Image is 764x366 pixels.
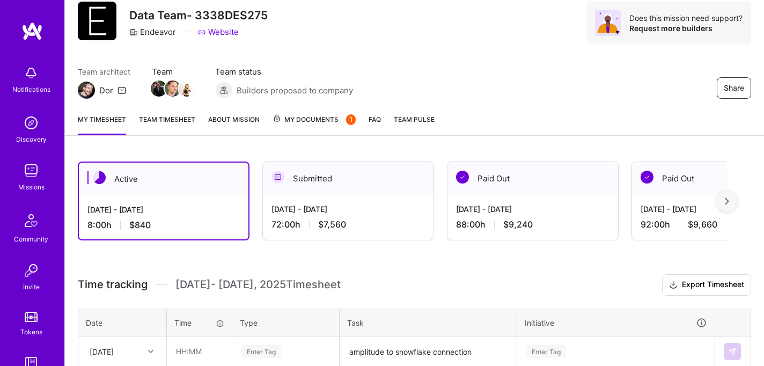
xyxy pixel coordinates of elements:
[20,326,42,338] div: Tokens
[724,83,744,93] span: Share
[16,134,47,145] div: Discovery
[456,171,469,184] img: Paid Out
[93,171,106,184] img: Active
[78,309,167,336] th: Date
[151,80,167,97] img: Team Member Avatar
[20,260,42,281] img: Invite
[271,171,284,184] img: Submitted
[139,114,195,135] a: Team timesheet
[688,219,717,230] span: $9,660
[503,219,533,230] span: $9,240
[525,317,707,329] div: Initiative
[263,162,434,195] div: Submitted
[18,181,45,193] div: Missions
[90,346,114,357] div: [DATE]
[129,219,151,231] span: $840
[456,219,609,230] div: 88:00 h
[152,66,194,77] span: Team
[595,10,621,36] img: Avatar
[728,347,737,356] img: Submit
[232,309,340,336] th: Type
[87,219,240,231] div: 8:00 h
[175,278,341,291] span: [DATE] - [DATE] , 2025 Timesheet
[725,197,729,205] img: right
[369,114,381,135] a: FAQ
[717,77,751,99] button: Share
[394,115,435,123] span: Team Pulse
[129,28,138,36] i: icon CompanyGray
[87,204,240,215] div: [DATE] - [DATE]
[166,79,180,98] a: Team Member Avatar
[271,203,425,215] div: [DATE] - [DATE]
[174,317,224,328] div: Time
[215,82,232,99] img: Builders proposed to company
[152,79,166,98] a: Team Member Avatar
[669,280,678,291] i: icon Download
[273,114,356,126] span: My Documents
[456,203,609,215] div: [DATE] - [DATE]
[165,80,181,97] img: Team Member Avatar
[179,80,195,97] img: Team Member Avatar
[20,62,42,84] img: bell
[526,343,566,360] div: Enter Tag
[14,233,48,245] div: Community
[447,162,618,195] div: Paid Out
[78,82,95,99] img: Team Architect
[208,114,260,135] a: About Mission
[21,21,43,41] img: logo
[197,26,239,38] a: Website
[23,281,40,292] div: Invite
[20,112,42,134] img: discovery
[79,163,248,195] div: Active
[180,79,194,98] a: Team Member Avatar
[629,13,743,23] div: Does this mission need support?
[641,171,653,184] img: Paid Out
[78,66,130,77] span: Team architect
[273,114,356,135] a: My Documents1
[346,114,356,125] div: 1
[237,85,353,96] span: Builders proposed to company
[167,337,231,365] input: HH:MM
[18,208,44,233] img: Community
[271,219,425,230] div: 72:00 h
[78,2,116,40] img: Company Logo
[318,219,346,230] span: $7,560
[241,343,281,360] div: Enter Tag
[12,84,50,95] div: Notifications
[340,309,517,336] th: Task
[25,312,38,322] img: tokens
[148,349,153,354] i: icon Chevron
[629,23,743,33] div: Request more builders
[129,9,268,22] h3: Data Team- 3338DES275
[117,86,126,94] i: icon Mail
[78,114,126,135] a: My timesheet
[99,85,113,96] div: Dor
[129,26,176,38] div: Endeavor
[394,114,435,135] a: Team Pulse
[78,278,148,291] span: Time tracking
[215,66,353,77] span: Team status
[20,160,42,181] img: teamwork
[662,274,751,296] button: Export Timesheet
